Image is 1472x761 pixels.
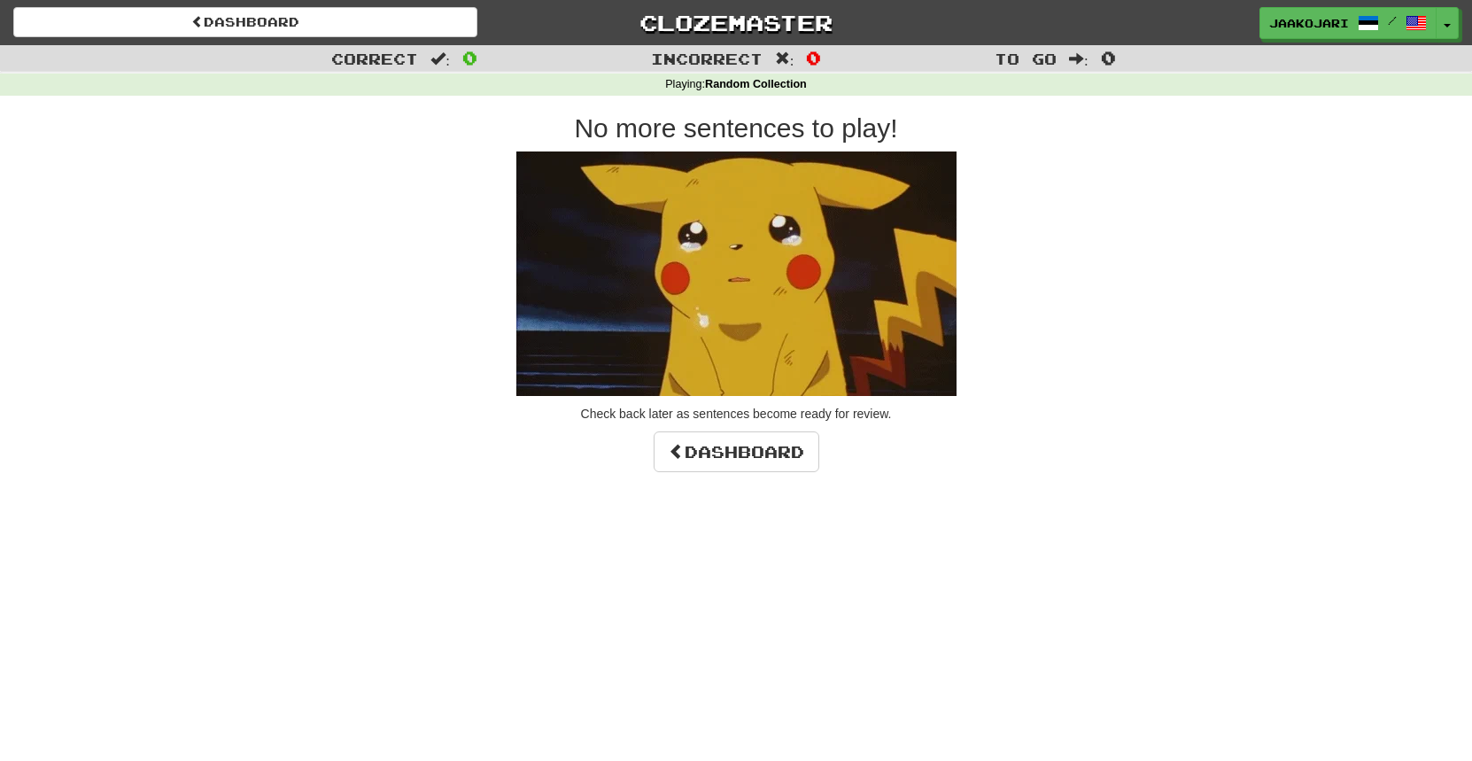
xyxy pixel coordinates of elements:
[775,51,794,66] span: :
[806,47,821,68] span: 0
[1101,47,1116,68] span: 0
[1069,51,1089,66] span: :
[705,78,807,90] strong: Random Collection
[13,7,477,37] a: Dashboard
[504,7,968,38] a: Clozemaster
[651,50,763,67] span: Incorrect
[231,113,1241,143] h2: No more sentences to play!
[654,431,819,472] a: Dashboard
[1388,14,1397,27] span: /
[995,50,1057,67] span: To go
[1269,15,1349,31] span: JaakOjari
[516,151,957,396] img: sad-pikachu.gif
[1259,7,1437,39] a: JaakOjari /
[462,47,477,68] span: 0
[231,405,1241,423] p: Check back later as sentences become ready for review.
[331,50,418,67] span: Correct
[430,51,450,66] span: :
